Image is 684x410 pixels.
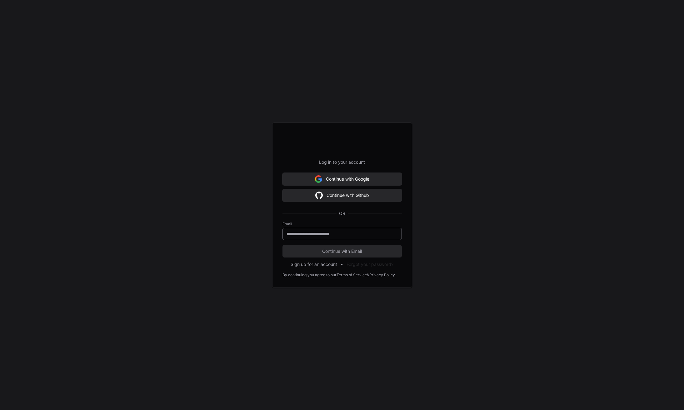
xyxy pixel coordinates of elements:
[282,222,402,227] label: Email
[347,261,393,267] button: Forgot your password?
[315,189,323,202] img: Sign in with google
[367,272,369,277] div: &
[282,173,402,185] button: Continue with Google
[337,272,367,277] a: Terms of Service
[369,272,396,277] a: Privacy Policy.
[337,210,348,217] span: OR
[282,159,402,165] p: Log in to your account
[315,173,322,185] img: Sign in with google
[291,261,337,267] button: Sign up for an account
[282,189,402,202] button: Continue with Github
[282,248,402,254] span: Continue with Email
[282,245,402,257] button: Continue with Email
[282,272,337,277] div: By continuing you agree to our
